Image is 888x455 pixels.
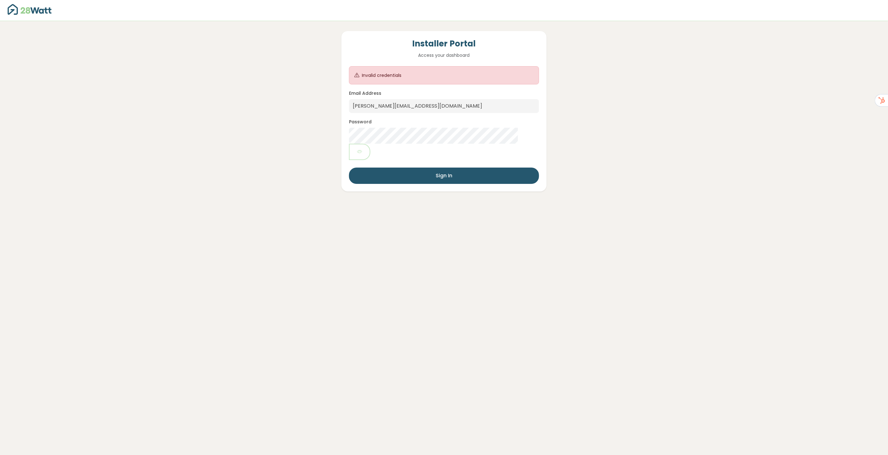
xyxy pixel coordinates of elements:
[8,4,52,15] img: 28Watt
[349,52,539,59] p: Access your dashboard
[349,39,539,49] h4: Installer Portal
[349,168,539,184] button: Sign In
[349,99,539,113] input: Enter your email
[349,119,372,125] label: Password
[362,72,401,79] div: Invalid credentials
[349,90,381,97] label: Email Address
